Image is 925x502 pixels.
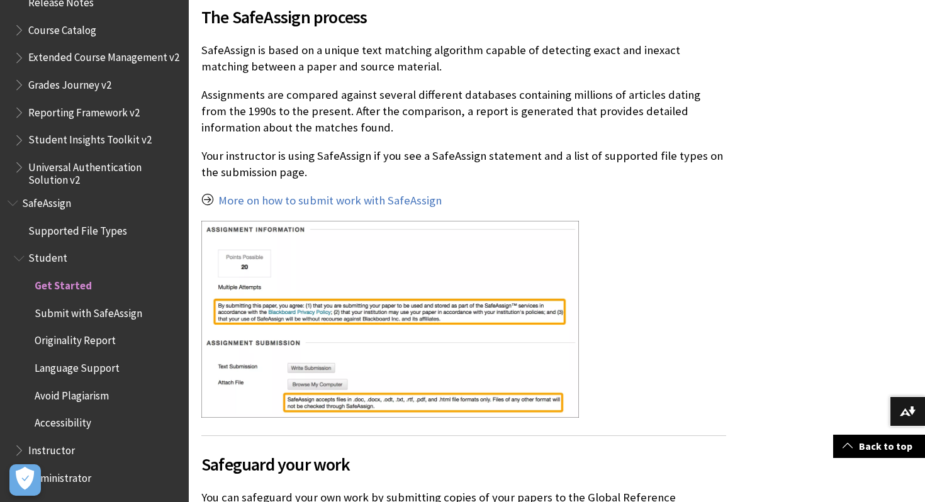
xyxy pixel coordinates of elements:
span: Avoid Plagiarism [35,385,109,402]
span: Safeguard your work [201,451,726,477]
span: Submit with SafeAssign [35,303,142,320]
span: Instructor [28,440,75,457]
span: Student [28,248,67,265]
span: Student Insights Toolkit v2 [28,130,152,147]
span: Get Started [35,275,92,292]
span: Reporting Framework v2 [28,102,140,119]
span: The SafeAssign process [201,4,726,30]
span: Course Catalog [28,20,96,36]
nav: Book outline for Blackboard SafeAssign [8,192,181,488]
span: Language Support [35,357,120,374]
span: Administrator [28,467,91,484]
a: More on how to submit work with SafeAssign [218,193,442,208]
p: Your instructor is using SafeAssign if you see a SafeAssign statement and a list of supported fil... [201,148,726,181]
span: Universal Authentication Solution v2 [28,157,180,186]
span: Supported File Types [28,220,127,237]
button: Open Preferences [9,464,41,496]
span: Originality Report [35,330,116,347]
span: SafeAssign [22,192,71,209]
span: Grades Journey v2 [28,74,111,91]
a: Back to top [833,435,925,458]
span: Extended Course Management v2 [28,47,179,64]
p: SafeAssign is based on a unique text matching algorithm capable of detecting exact and inexact ma... [201,42,726,75]
p: Assignments are compared against several different databases containing millions of articles dati... [201,87,726,137]
span: Accessibility [35,413,91,430]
